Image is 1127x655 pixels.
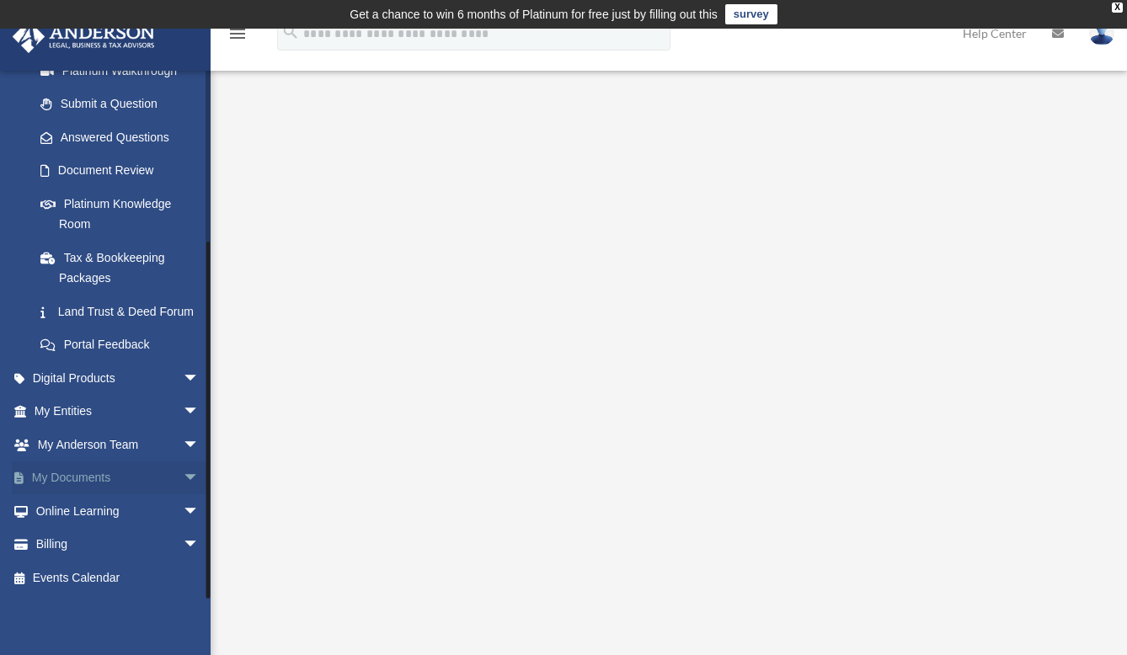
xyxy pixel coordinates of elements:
[183,395,216,429] span: arrow_drop_down
[12,428,225,461] a: My Anderson Teamarrow_drop_down
[24,88,225,121] a: Submit a Question
[24,241,225,295] a: Tax & Bookkeeping Packages
[12,528,225,562] a: Billingarrow_drop_down
[12,561,225,594] a: Events Calendar
[24,295,225,328] a: Land Trust & Deed Forum
[725,4,777,24] a: survey
[227,123,1106,610] iframe: <span data-mce-type="bookmark" style="display: inline-block; width: 0px; overflow: hidden; line-h...
[8,20,160,53] img: Anderson Advisors Platinum Portal
[12,361,225,395] a: Digital Productsarrow_drop_down
[24,328,225,362] a: Portal Feedback
[183,528,216,562] span: arrow_drop_down
[227,24,248,44] i: menu
[24,187,225,241] a: Platinum Knowledge Room
[24,120,225,154] a: Answered Questions
[12,494,225,528] a: Online Learningarrow_drop_down
[12,461,225,495] a: My Documentsarrow_drop_down
[183,428,216,462] span: arrow_drop_down
[1089,21,1114,45] img: User Pic
[1112,3,1123,13] div: close
[227,29,248,44] a: menu
[183,494,216,529] span: arrow_drop_down
[183,361,216,396] span: arrow_drop_down
[24,154,225,188] a: Document Review
[281,23,300,41] i: search
[12,395,225,429] a: My Entitiesarrow_drop_down
[183,461,216,496] span: arrow_drop_down
[350,4,718,24] div: Get a chance to win 6 months of Platinum for free just by filling out this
